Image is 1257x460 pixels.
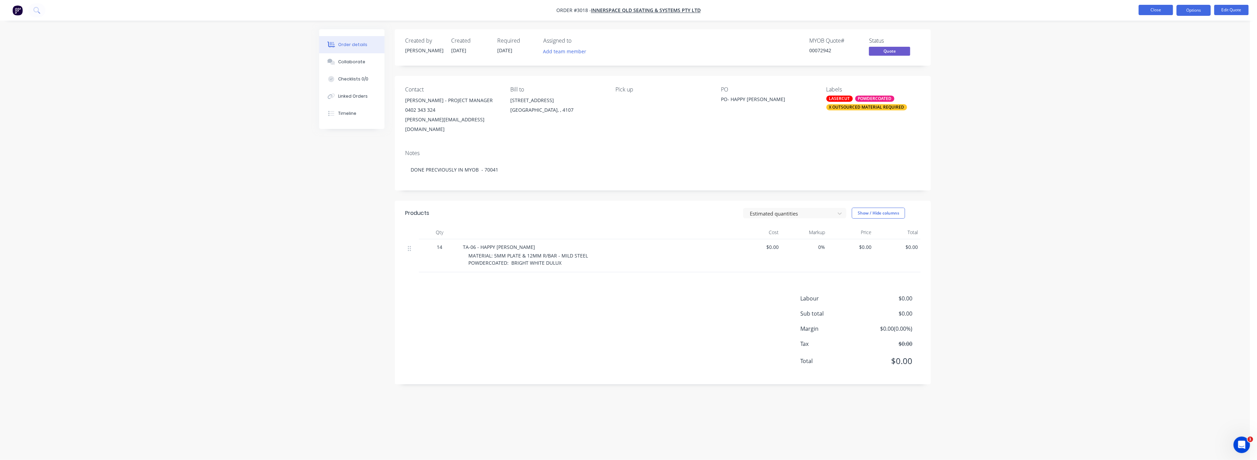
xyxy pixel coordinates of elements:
div: LASERCUT [826,96,853,102]
div: Created [451,37,489,44]
div: DONE PRECVIOUSLY IN MYOB - 70041 [405,159,921,180]
button: Close [1139,5,1173,15]
iframe: Intercom live chat [1234,437,1250,453]
div: Products [405,209,429,217]
div: X OUTSOURCED MATERIAL REQUIRED [826,104,907,110]
div: Collaborate [338,59,366,65]
div: Required [497,37,535,44]
div: PO- HAPPY [PERSON_NAME] [721,96,807,105]
span: $0.00 [861,340,912,348]
div: PO [721,86,815,93]
div: Pick up [616,86,710,93]
div: [PERSON_NAME] [405,47,443,54]
a: InnerSpace QLD Seating & Systems Pty Ltd [591,7,701,14]
div: [PERSON_NAME][EMAIL_ADDRESS][DOMAIN_NAME] [405,115,499,134]
img: Factory [12,5,23,15]
div: [PERSON_NAME] - PROJECT MANAGER [405,96,499,105]
button: Edit Quote [1214,5,1249,15]
div: Markup [781,226,828,239]
div: 0402 343 324 [405,105,499,115]
button: Add team member [543,47,590,56]
span: MATERIAL: 5MM PLATE & 12MM R/BAR - MILD STEEL POWDERCOATED: BRIGHT WHITE DULUX [468,252,588,266]
span: 14 [437,243,442,251]
div: Created by [405,37,443,44]
span: 0% [784,243,825,251]
span: $0.00 [831,243,871,251]
div: [GEOGRAPHIC_DATA], , 4107 [510,105,604,115]
div: Price [828,226,874,239]
span: $0.00 [861,294,912,303]
div: Bill to [510,86,604,93]
span: Labour [800,294,861,303]
div: Checklists 0/0 [338,76,369,82]
span: Order #3018 - [556,7,591,14]
div: Notes [405,150,921,156]
span: $0.00 [861,355,912,367]
div: [STREET_ADDRESS] [510,96,604,105]
span: 1 [1248,437,1253,442]
div: Total [874,226,921,239]
span: $0.00 ( 0.00 %) [861,325,912,333]
button: Show / Hide columns [852,208,905,219]
span: [DATE] [451,47,466,54]
button: Add team member [539,47,590,56]
button: Timeline [319,105,385,122]
span: Quote [869,47,910,55]
div: Status [869,37,921,44]
span: $0.00 [877,243,918,251]
button: Collaborate [319,53,385,70]
button: Linked Orders [319,88,385,105]
span: Sub total [800,309,861,318]
div: Order details [338,42,368,48]
div: Labels [826,86,921,93]
button: Order details [319,36,385,53]
div: [STREET_ADDRESS][GEOGRAPHIC_DATA], , 4107 [510,96,604,118]
div: Qty [419,226,460,239]
span: TA-06 - HAPPY [PERSON_NAME] [463,244,535,250]
div: MYOB Quote # [809,37,861,44]
button: Options [1177,5,1211,16]
div: Cost [735,226,781,239]
div: Assigned to [543,37,612,44]
span: $0.00 [738,243,779,251]
div: Linked Orders [338,93,368,99]
div: 00072942 [809,47,861,54]
div: Timeline [338,110,357,117]
span: Total [800,357,861,365]
span: Margin [800,325,861,333]
span: [DATE] [497,47,512,54]
div: [PERSON_NAME] - PROJECT MANAGER0402 343 324[PERSON_NAME][EMAIL_ADDRESS][DOMAIN_NAME] [405,96,499,134]
span: Tax [800,340,861,348]
span: $0.00 [861,309,912,318]
div: POWDERCOATED [855,96,894,102]
div: Contact [405,86,499,93]
button: Checklists 0/0 [319,70,385,88]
